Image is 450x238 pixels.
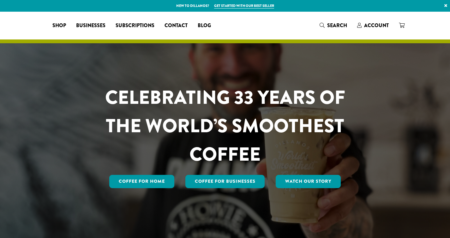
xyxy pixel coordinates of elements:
a: Search [315,20,352,31]
span: Blog [198,22,211,30]
a: Get started with our best seller [214,3,274,9]
a: Coffee for Home [109,175,174,188]
span: Account [364,22,389,29]
span: Search [327,22,347,29]
a: Watch Our Story [276,175,341,188]
h1: CELEBRATING 33 YEARS OF THE WORLD’S SMOOTHEST COFFEE [87,83,364,169]
span: Contact [165,22,188,30]
span: Subscriptions [116,22,154,30]
a: Shop [47,21,71,31]
span: Shop [52,22,66,30]
span: Businesses [76,22,105,30]
a: Coffee For Businesses [185,175,265,188]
